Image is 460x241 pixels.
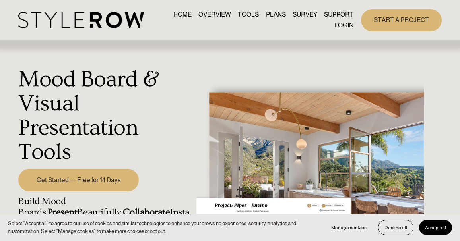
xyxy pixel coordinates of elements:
[18,196,192,230] h4: Build Mood Boards, Beautifully, Instantly.
[123,207,170,218] strong: Collaborate
[18,169,139,191] a: Get Started — Free for 14 Days
[18,12,144,28] img: StyleRow
[361,9,442,31] a: START A PROJECT
[8,220,317,235] p: Select “Accept all” to agree to our use of cookies and similar technologies to enhance your brows...
[378,220,413,235] button: Decline all
[293,10,317,20] a: SURVEY
[425,225,446,230] span: Accept all
[324,10,353,19] span: SUPPORT
[238,10,259,20] a: TOOLS
[324,10,353,20] a: folder dropdown
[325,220,373,235] button: Manage cookies
[331,225,367,230] span: Manage cookies
[334,20,353,31] a: LOGIN
[419,220,452,235] button: Accept all
[266,10,286,20] a: PLANS
[384,225,407,230] span: Decline all
[173,10,192,20] a: HOME
[48,207,78,218] strong: Present
[198,10,231,20] a: OVERVIEW
[18,67,192,164] h1: Mood Board & Visual Presentation Tools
